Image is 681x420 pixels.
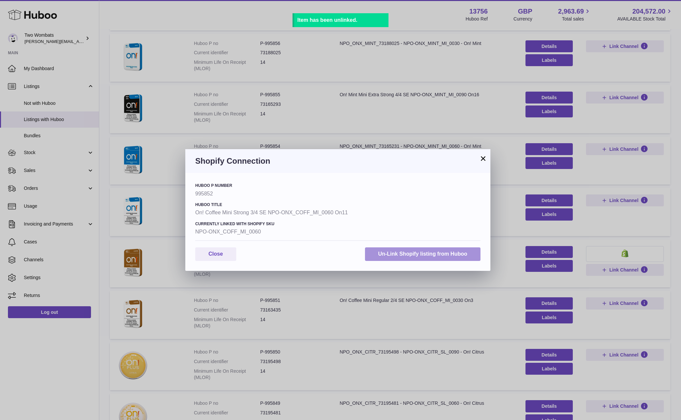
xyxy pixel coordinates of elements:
h4: Currently Linked with Shopify SKU [195,221,480,227]
strong: On! Coffee Mini Strong 3/4 SE NPO-ONX_COFF_MI_0060 On11 [195,209,480,216]
strong: 995852 [195,190,480,197]
h3: Shopify Connection [195,156,480,166]
strong: NPO-ONX_COFF_MI_0060 [195,228,480,235]
button: Un-Link Shopify listing from Huboo [365,247,480,261]
button: × [479,154,487,162]
h4: Huboo P number [195,183,480,188]
button: Close [195,247,236,261]
h4: Huboo Title [195,202,480,207]
div: Item has been unlinked. [297,17,385,24]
